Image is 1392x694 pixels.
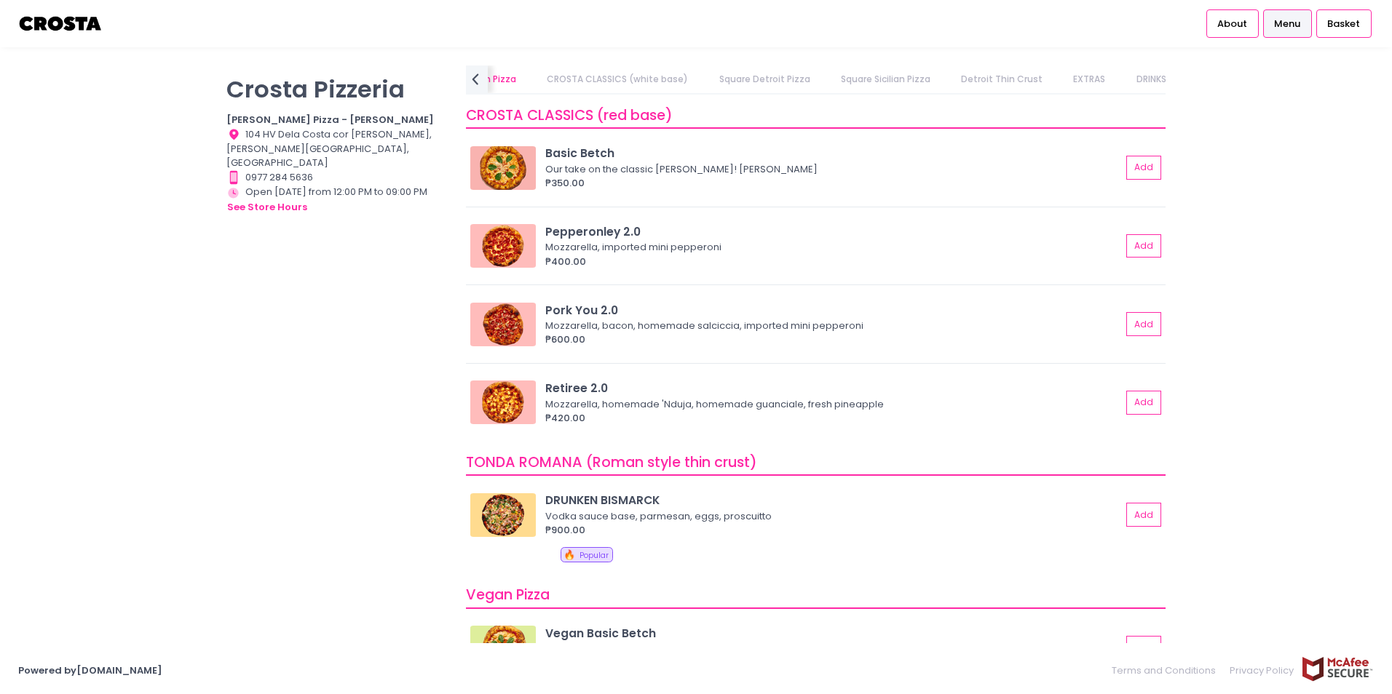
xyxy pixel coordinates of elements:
[226,185,448,215] div: Open [DATE] from 12:00 PM to 09:00 PM
[466,452,757,472] span: TONDA ROMANA (Roman style thin crust)
[545,319,1117,333] div: Mozzarella, bacon, homemade salciccia, imported mini pepperoni
[466,585,550,605] span: Vegan Pizza
[226,127,448,170] div: 104 HV Dela Costa cor [PERSON_NAME], [PERSON_NAME][GEOGRAPHIC_DATA], [GEOGRAPHIC_DATA]
[18,11,103,36] img: logo
[226,199,308,215] button: see store hours
[466,105,673,125] span: CROSTA CLASSICS (red base)
[470,380,536,424] img: Retiree 2.0
[1126,391,1161,415] button: Add
[1126,312,1161,336] button: Add
[545,145,1121,161] div: Basic Betch
[1327,17,1360,31] span: Basket
[1301,656,1374,682] img: mcafee-secure
[563,548,575,562] span: 🔥
[470,146,536,190] img: Basic Betch
[470,493,536,537] img: DRUNKEN BISMARCK
[1112,656,1223,685] a: Terms and Conditions
[545,397,1117,412] div: Mozzarella, homemade 'Nduja, homemade guanciale, fresh pineapple
[545,240,1117,255] div: Mozzarella, imported mini pepperoni
[545,523,1121,538] div: ₱900.00
[1126,503,1161,527] button: Add
[1206,9,1259,37] a: About
[1223,656,1302,685] a: Privacy Policy
[545,380,1121,396] div: Retiree 2.0
[1126,156,1161,180] button: Add
[448,65,531,93] a: Vegan Pizza
[545,509,1117,524] div: Vodka sauce base, parmesan, eggs, proscuitto
[470,224,536,268] img: Pepperonley 2.0
[1122,65,1180,93] a: DRINKS
[1126,636,1161,660] button: Add
[545,411,1121,426] div: ₱420.00
[545,332,1121,347] div: ₱600.00
[545,492,1121,508] div: DRUNKEN BISMARCK
[1263,9,1312,37] a: Menu
[545,642,1117,656] div: Cashew based mozzarella, Italian plum tomato sauce, garlic confit, basil
[1217,17,1247,31] span: About
[545,302,1121,319] div: Pork You 2.0
[705,65,824,93] a: Square Detroit Pizza
[1274,17,1300,31] span: Menu
[545,223,1121,240] div: Pepperonley 2.0
[580,550,609,561] span: Popular
[947,65,1057,93] a: Detroit Thin Crust
[826,65,944,93] a: Square Sicilian Pizza
[545,255,1121,269] div: ₱400.00
[1126,234,1161,258] button: Add
[226,170,448,185] div: 0977 284 5636
[470,303,536,346] img: Pork You 2.0
[533,65,703,93] a: CROSTA CLASSICS (white base)
[470,626,536,669] img: Vegan Basic Betch
[1059,65,1120,93] a: EXTRAS
[545,625,1121,642] div: Vegan Basic Betch
[545,176,1121,191] div: ₱350.00
[18,663,162,677] a: Powered by[DOMAIN_NAME]
[226,75,448,103] p: Crosta Pizzeria
[226,113,434,127] b: [PERSON_NAME] Pizza - [PERSON_NAME]
[545,162,1117,177] div: Our take on the classic [PERSON_NAME]! [PERSON_NAME]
